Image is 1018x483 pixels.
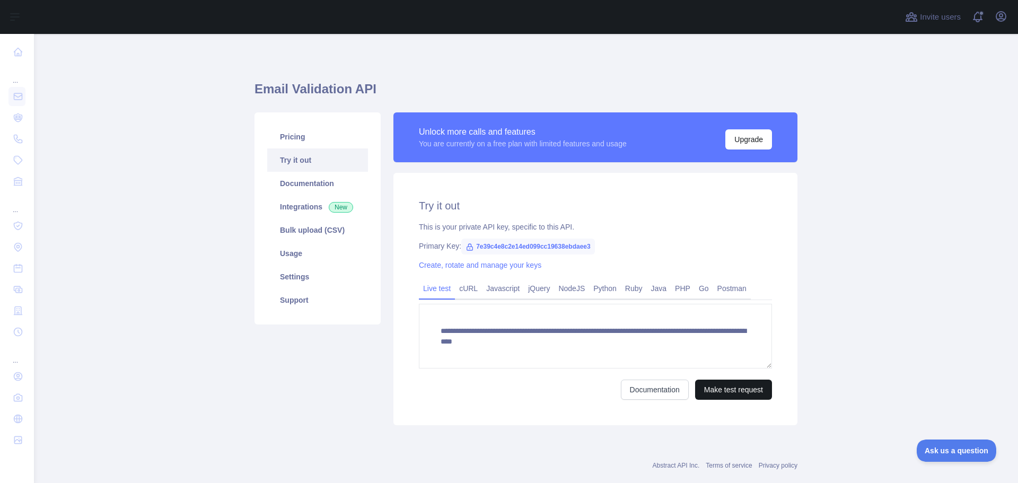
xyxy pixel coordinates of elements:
[419,138,627,149] div: You are currently on a free plan with limited features and usage
[653,462,700,469] a: Abstract API Inc.
[671,280,695,297] a: PHP
[419,126,627,138] div: Unlock more calls and features
[419,198,772,213] h2: Try it out
[8,64,25,85] div: ...
[461,239,595,254] span: 7e39c4e8c2e14ed099cc19638ebdaee3
[482,280,524,297] a: Javascript
[254,81,797,106] h1: Email Validation API
[917,440,997,462] iframe: Toggle Customer Support
[589,280,621,297] a: Python
[455,280,482,297] a: cURL
[621,280,647,297] a: Ruby
[706,462,752,469] a: Terms of service
[621,380,689,400] a: Documentation
[713,280,751,297] a: Postman
[8,344,25,365] div: ...
[920,11,961,23] span: Invite users
[524,280,554,297] a: jQuery
[554,280,589,297] a: NodeJS
[267,195,368,218] a: Integrations New
[267,218,368,242] a: Bulk upload (CSV)
[419,222,772,232] div: This is your private API key, specific to this API.
[267,265,368,288] a: Settings
[695,380,772,400] button: Make test request
[267,148,368,172] a: Try it out
[267,288,368,312] a: Support
[419,261,541,269] a: Create, rotate and manage your keys
[267,242,368,265] a: Usage
[725,129,772,150] button: Upgrade
[647,280,671,297] a: Java
[759,462,797,469] a: Privacy policy
[8,193,25,214] div: ...
[695,280,713,297] a: Go
[419,241,772,251] div: Primary Key:
[903,8,963,25] button: Invite users
[419,280,455,297] a: Live test
[267,125,368,148] a: Pricing
[267,172,368,195] a: Documentation
[329,202,353,213] span: New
